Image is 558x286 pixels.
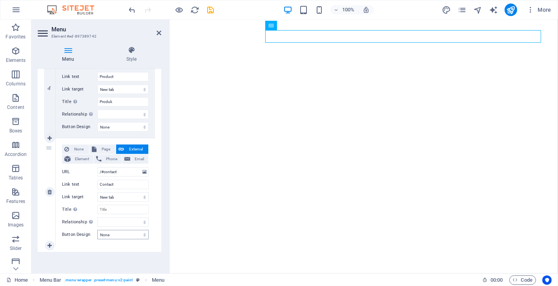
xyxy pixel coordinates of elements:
label: URL [62,167,97,177]
span: None [71,145,87,154]
i: This element is a customizable preset [136,278,140,282]
span: Email [133,154,146,164]
img: Editor Logo [45,5,104,14]
h4: Menu [38,46,102,63]
i: Save (Ctrl+S) [206,5,215,14]
button: 100% [330,5,358,14]
button: undo [128,5,137,14]
button: None [62,145,89,154]
p: Accordion [5,151,27,157]
button: Phone [94,154,122,164]
span: Page [99,145,113,154]
label: Link target [62,192,97,202]
p: Favorites [5,34,26,40]
span: . menu-wrapper .preset-menu-v2-paint [64,275,133,285]
input: Link text... [97,180,149,189]
span: Click to select. Double-click to edit [40,275,62,285]
span: Click to select. Double-click to edit [152,275,164,285]
label: Button Design [62,122,97,132]
button: publish [505,4,517,16]
label: Link target [62,85,97,94]
input: URL... [97,167,149,177]
button: Page [89,145,116,154]
label: Title [62,97,97,107]
label: Button Design [62,230,97,239]
a: Click to cancel selection. Double-click to open Pages [6,275,28,285]
span: Element [73,154,91,164]
p: Elements [6,57,26,63]
p: Features [6,198,25,205]
h4: Style [102,46,161,63]
span: External [126,145,146,154]
button: Code [509,275,536,285]
h3: Element #ed-897389742 [51,33,146,40]
span: Code [513,275,532,285]
h6: Session time [482,275,503,285]
button: reload [190,5,200,14]
button: Element [62,154,93,164]
button: Email [122,154,148,164]
button: navigator [473,5,483,14]
button: More [523,4,554,16]
p: Tables [9,175,23,181]
button: pages [458,5,467,14]
button: Usercentrics [542,275,552,285]
button: save [206,5,215,14]
button: text_generator [489,5,498,14]
button: design [442,5,451,14]
p: Slider [10,245,22,252]
p: Boxes [9,128,22,134]
em: 4 [43,85,55,91]
p: Content [7,104,24,110]
h6: 100% [342,5,355,14]
input: Title [97,97,149,107]
input: Link text... [97,72,149,81]
span: 00 00 [491,275,503,285]
i: Navigator [473,5,482,14]
i: Reload page [191,5,200,14]
h2: Menu [51,26,161,33]
input: Title [97,205,149,214]
i: Pages (Ctrl+Alt+S) [458,5,467,14]
p: Images [8,222,24,228]
label: Title [62,205,97,214]
i: AI Writer [489,5,498,14]
p: Columns [6,81,26,87]
i: Design (Ctrl+Alt+Y) [442,5,451,14]
span: : [496,277,497,283]
label: Link text [62,180,97,189]
span: More [527,6,551,14]
button: Click here to leave preview mode and continue editing [175,5,184,14]
label: Relationship [62,110,97,119]
nav: breadcrumb [40,275,165,285]
i: Publish [506,5,515,14]
button: External [116,145,148,154]
label: Link text [62,72,97,81]
span: Phone [104,154,119,164]
i: Undo: Change menu items (Ctrl+Z) [128,5,137,14]
label: Relationship [62,217,97,227]
i: On resize automatically adjust zoom level to fit chosen device. [363,6,370,13]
